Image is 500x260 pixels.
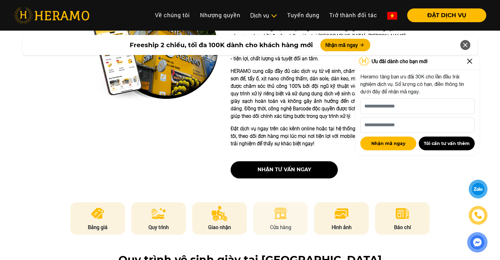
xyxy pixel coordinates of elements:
img: Logo [358,57,370,66]
span: Freeship 2 chiều, tối đa 100K dành cho khách hàng mới [130,40,313,50]
p: Cửa hàng [253,223,308,231]
img: phone-icon [474,211,482,220]
div: Dịch vụ [250,11,277,20]
span: Ưu đãi dành cho bạn mới [372,57,427,65]
p: Quy trình [131,223,186,231]
img: subToggleIcon [271,13,277,19]
img: process.png [151,206,166,221]
a: Nhượng quyền [195,8,245,22]
a: phone-icon [470,207,487,224]
img: Close [465,56,475,66]
img: store.png [273,206,288,221]
a: Tuyển dụng [282,8,324,22]
button: ĐẶT DỊCH VỤ [407,8,486,22]
p: Bảng giá [70,223,125,231]
a: Về chúng tôi [150,8,195,22]
p: Heramo tặng bạn ưu đãi 30K cho lần đầu trải nghiệm dịch vụ. Số lượng có hạn, điền thông tin dưới ... [360,73,475,95]
button: Nhận mã ngay [360,137,416,150]
img: delivery.png [212,206,228,221]
p: Hình ảnh [314,223,369,231]
p: Đặt dịch vụ ngay trên các kênh online hoặc tại hệ thống 9 cửa hàng của chúng tôi, theo dõi đơn hà... [231,125,407,147]
p: Báo chí [375,223,430,231]
button: Tôi cần tư vấn thêm [419,137,475,150]
p: HERAMO cung cấp đầy đủ các dịch vụ từ vệ sinh, chăm sóc, giặt hấp giày đến sơn đế, tẩy ố, xịt nan... [231,67,407,120]
a: ĐẶT DỊCH VỤ [402,12,486,18]
button: nhận tư vấn ngay [231,161,338,178]
img: heramo-logo.png [14,7,89,23]
img: pricing.png [90,206,105,221]
img: image.png [334,206,349,221]
button: Nhận mã ngay [320,39,370,51]
img: vn-flag.png [387,12,397,20]
a: Trở thành đối tác [324,8,382,22]
img: news.png [395,206,410,221]
p: Giao nhận [192,223,247,231]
